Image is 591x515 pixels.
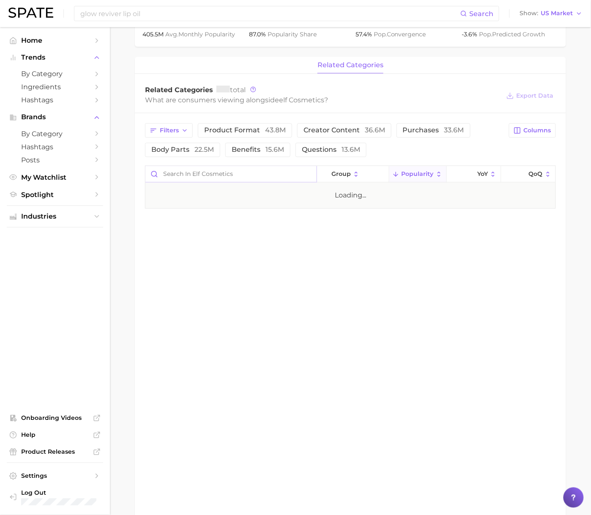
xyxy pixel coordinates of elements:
button: Filters [145,123,193,138]
button: QoQ [501,166,555,183]
input: Search here for a brand, industry, or ingredient [79,6,460,21]
a: My Watchlist [7,171,103,184]
a: Home [7,34,103,47]
span: Posts [21,156,89,164]
abbr: popularity index [479,30,492,38]
button: Popularity [389,166,447,183]
span: Export Data [517,93,554,100]
span: monthly popularity [165,30,235,38]
span: convergence [374,30,426,38]
span: Popularity [402,171,434,178]
button: YoY [447,166,501,183]
span: Filters [160,127,179,134]
span: Home [21,36,89,44]
span: 22.5m [194,146,214,154]
span: elf cosmetics [279,96,324,104]
span: US Market [541,11,573,16]
div: What are consumers viewing alongside ? [145,95,500,106]
span: Show [520,11,539,16]
button: Export Data [504,90,556,102]
a: Hashtags [7,140,103,153]
span: Trends [21,54,89,61]
a: Posts [7,153,103,167]
div: Loading... [335,191,366,201]
a: Onboarding Videos [7,412,103,425]
a: Hashtags [7,93,103,107]
abbr: popularity index [374,30,387,38]
span: predicted growth [479,30,545,38]
span: Search [470,10,494,18]
span: Industries [21,213,89,220]
a: Settings [7,470,103,482]
a: Help [7,429,103,441]
span: product format [204,127,286,134]
span: 57.4% [356,30,374,38]
a: by Category [7,67,103,80]
span: Product Releases [21,448,89,456]
span: 13.6m [342,146,360,154]
span: Settings [21,472,89,480]
span: group [331,171,351,178]
span: Ingredients [21,83,89,91]
span: related categories [317,61,383,69]
a: Ingredients [7,80,103,93]
span: YoY [477,171,488,178]
input: Search in elf cosmetics [145,166,317,182]
span: 33.6m [444,126,464,134]
span: body parts [151,147,214,153]
span: 15.6m [265,146,284,154]
button: Industries [7,210,103,223]
span: Log Out [21,489,100,497]
span: popularity share [268,30,317,38]
span: by Category [21,130,89,138]
span: Hashtags [21,96,89,104]
span: Help [21,431,89,439]
span: questions [302,147,360,153]
span: benefits [232,147,284,153]
span: QoQ [529,171,543,178]
span: 36.6m [365,126,385,134]
a: Log out. Currently logged in with e-mail jefeinstein@elfbeauty.com. [7,487,103,509]
a: Spotlight [7,188,103,201]
span: -3.6% [462,30,479,38]
span: by Category [21,70,89,78]
span: 87.0% [249,30,268,38]
span: Spotlight [21,191,89,199]
a: by Category [7,127,103,140]
span: Brands [21,113,89,121]
span: Hashtags [21,143,89,151]
span: creator content [304,127,385,134]
span: Columns [524,127,551,134]
button: Columns [509,123,556,138]
button: ShowUS Market [518,8,585,19]
img: SPATE [8,8,53,18]
span: 405.5m [142,30,165,38]
span: Onboarding Videos [21,414,89,422]
button: group [317,166,389,183]
span: My Watchlist [21,173,89,181]
button: Brands [7,111,103,123]
span: total [216,86,246,94]
button: Trends [7,51,103,64]
span: Related Categories [145,86,213,94]
span: 43.8m [265,126,286,134]
span: purchases [403,127,464,134]
abbr: average [165,30,178,38]
a: Product Releases [7,446,103,458]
